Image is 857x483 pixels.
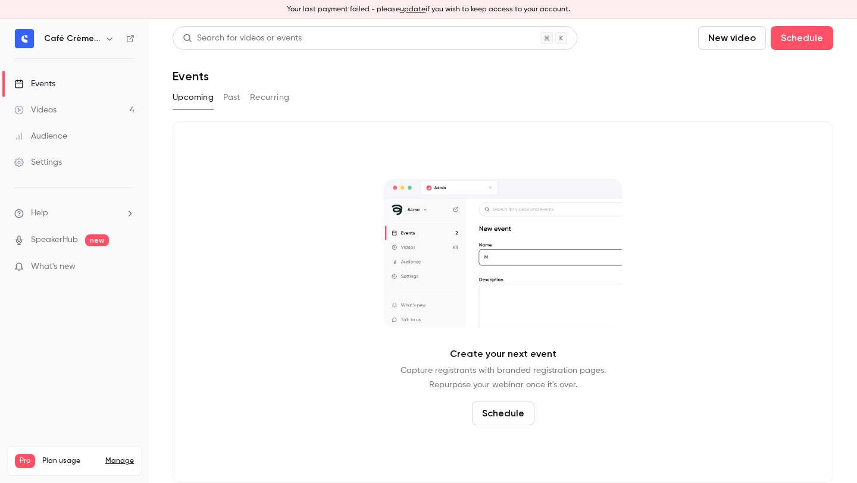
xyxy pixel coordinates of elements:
[400,4,426,15] button: update
[173,69,209,83] h1: Events
[183,32,302,45] div: Search for videos or events
[14,207,135,219] li: help-dropdown-opener
[401,363,606,392] p: Capture registrants with branded registration pages. Repurpose your webinar once it's over.
[15,29,34,48] img: Café Crème Club
[85,234,109,246] span: new
[450,347,556,361] p: Create your next event
[14,78,55,90] div: Events
[472,402,534,425] button: Schedule
[31,234,78,246] a: SpeakerHub
[223,88,240,107] button: Past
[105,456,134,466] a: Manage
[31,207,48,219] span: Help
[42,456,98,466] span: Plan usage
[14,156,62,168] div: Settings
[287,4,570,15] p: Your last payment failed - please if you wish to keep access to your account.
[14,104,57,116] div: Videos
[44,33,100,45] h6: Café Crème Club
[15,454,35,468] span: Pro
[771,26,833,50] button: Schedule
[120,262,135,272] iframe: Noticeable Trigger
[250,88,290,107] button: Recurring
[31,261,76,273] span: What's new
[173,88,214,107] button: Upcoming
[14,130,67,142] div: Audience
[698,26,766,50] button: New video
